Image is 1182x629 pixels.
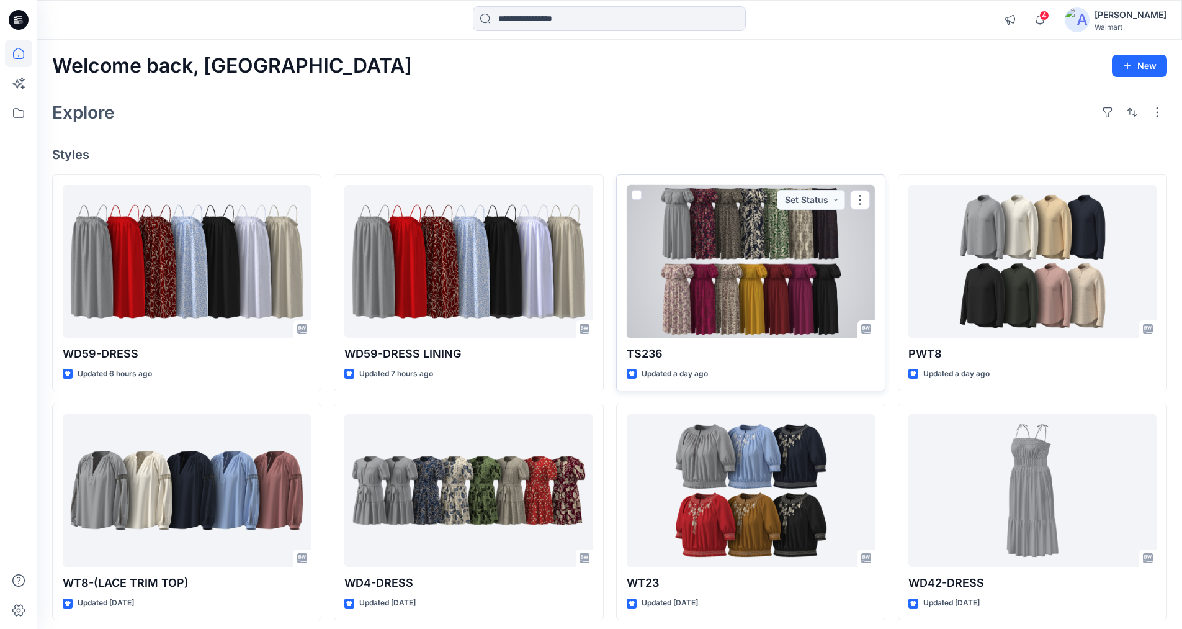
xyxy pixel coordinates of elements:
[923,597,980,610] p: Updated [DATE]
[627,414,875,568] a: WT23
[908,345,1157,363] p: PWT8
[63,345,311,363] p: WD59-DRESS
[908,414,1157,568] a: WD42-DRESS
[52,55,412,78] h2: Welcome back, [GEOGRAPHIC_DATA]
[1039,11,1049,20] span: 4
[63,414,311,568] a: WT8-(LACE TRIM TOP)
[344,574,593,592] p: WD4-DRESS
[78,368,152,381] p: Updated 6 hours ago
[627,185,875,338] a: TS236
[908,185,1157,338] a: PWT8
[627,345,875,363] p: TS236
[923,368,990,381] p: Updated a day ago
[1095,7,1166,22] div: [PERSON_NAME]
[63,574,311,592] p: WT8-(LACE TRIM TOP)
[63,185,311,338] a: WD59-DRESS
[1112,55,1167,77] button: New
[642,597,698,610] p: Updated [DATE]
[344,345,593,363] p: WD59-DRESS LINING
[359,597,416,610] p: Updated [DATE]
[1065,7,1090,32] img: avatar
[627,574,875,592] p: WT23
[642,368,708,381] p: Updated a day ago
[78,597,134,610] p: Updated [DATE]
[52,147,1167,162] h4: Styles
[908,574,1157,592] p: WD42-DRESS
[1095,22,1166,32] div: Walmart
[344,185,593,338] a: WD59-DRESS LINING
[52,102,115,122] h2: Explore
[344,414,593,568] a: WD4-DRESS
[359,368,433,381] p: Updated 7 hours ago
